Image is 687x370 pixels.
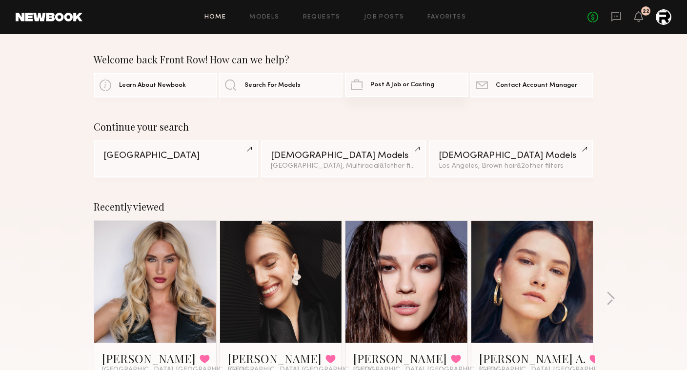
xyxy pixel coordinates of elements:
span: Search For Models [244,82,301,89]
a: Home [204,14,226,20]
div: Los Angeles, Brown hair [439,163,584,170]
span: & 1 other filter [380,163,422,169]
a: Requests [303,14,341,20]
a: [PERSON_NAME] A. [479,351,586,366]
a: [DEMOGRAPHIC_DATA] ModelsLos Angeles, Brown hair&2other filters [429,140,593,177]
a: [PERSON_NAME] [353,351,447,366]
a: [PERSON_NAME] [102,351,196,366]
a: Learn About Newbook [94,73,217,97]
a: [GEOGRAPHIC_DATA] [94,140,258,177]
div: [GEOGRAPHIC_DATA], Multiracial [271,163,416,170]
a: Job Posts [364,14,404,20]
div: [DEMOGRAPHIC_DATA] Models [439,151,584,160]
a: Search For Models [219,73,342,97]
a: Post A Job or Casting [345,73,468,97]
span: & 2 other filter s [517,163,564,169]
div: Welcome back Front Row! How can we help? [94,54,593,65]
div: Continue your search [94,121,593,133]
a: Contact Account Manager [470,73,593,97]
div: [GEOGRAPHIC_DATA] [103,151,248,160]
div: 22 [643,9,649,14]
div: [DEMOGRAPHIC_DATA] Models [271,151,416,160]
a: Models [249,14,279,20]
a: Favorites [427,14,466,20]
div: Recently viewed [94,201,593,213]
a: [DEMOGRAPHIC_DATA] Models[GEOGRAPHIC_DATA], Multiracial&1other filter [261,140,425,177]
span: Post A Job or Casting [370,82,434,88]
span: Contact Account Manager [496,82,577,89]
span: Learn About Newbook [119,82,186,89]
a: [PERSON_NAME] [228,351,322,366]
